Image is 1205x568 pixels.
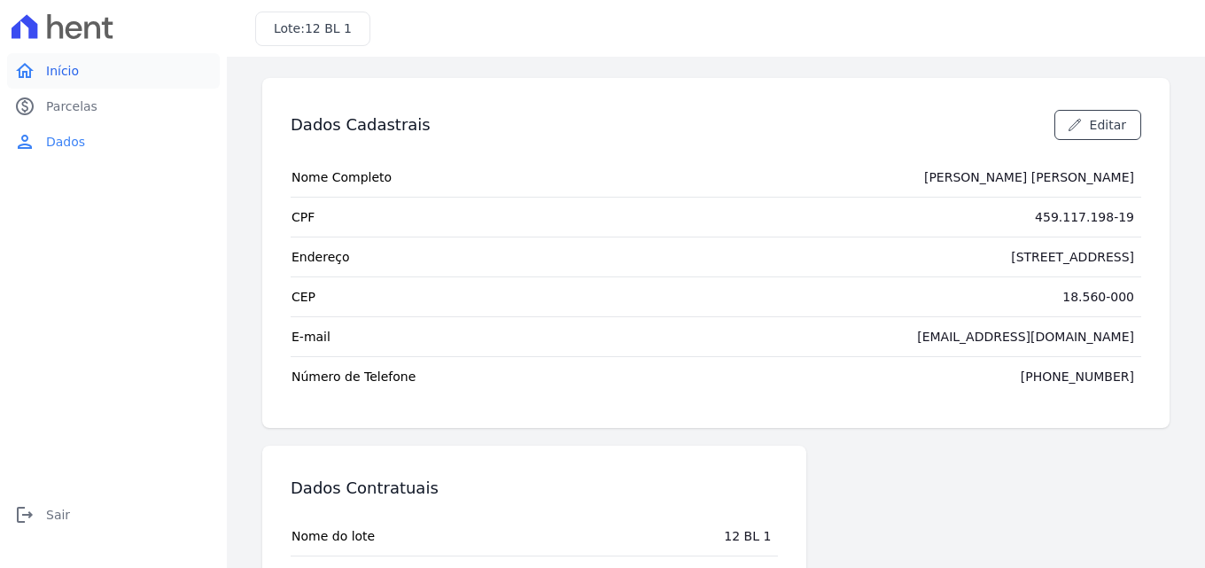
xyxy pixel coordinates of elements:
[1062,288,1134,306] div: 18.560-000
[274,19,352,38] h3: Lote:
[7,89,220,124] a: paidParcelas
[46,133,85,151] span: Dados
[1035,208,1134,226] div: 459.117.198-19
[292,368,416,385] span: Número de Telefone
[917,328,1134,346] div: [EMAIL_ADDRESS][DOMAIN_NAME]
[292,328,330,346] span: E-mail
[1021,368,1134,385] div: [PHONE_NUMBER]
[292,288,315,306] span: CEP
[7,53,220,89] a: homeInício
[292,248,350,266] span: Endereço
[291,478,439,499] h3: Dados Contratuais
[292,527,375,545] span: Nome do lote
[292,168,392,186] span: Nome Completo
[14,60,35,82] i: home
[7,497,220,533] a: logoutSair
[14,96,35,117] i: paid
[1011,248,1134,266] div: [STREET_ADDRESS]
[46,62,79,80] span: Início
[305,21,352,35] span: 12 BL 1
[1054,110,1141,140] a: Editar
[924,168,1134,186] div: [PERSON_NAME] [PERSON_NAME]
[14,131,35,152] i: person
[292,208,315,226] span: CPF
[1090,116,1126,134] span: Editar
[14,504,35,525] i: logout
[46,97,97,115] span: Parcelas
[291,114,431,136] h3: Dados Cadastrais
[724,527,771,545] div: 12 BL 1
[46,506,70,524] span: Sair
[7,124,220,160] a: personDados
